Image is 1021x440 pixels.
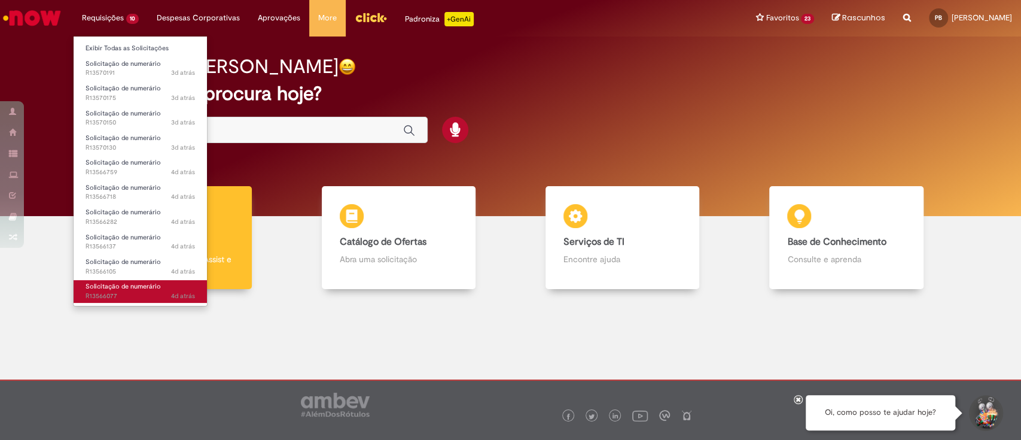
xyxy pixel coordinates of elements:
[74,107,207,129] a: Aberto R13570150 : Solicitação de numerário
[171,242,195,251] time: 25/09/2025 11:26:51
[86,242,195,251] span: R13566137
[157,12,240,24] span: Despesas Corporativas
[171,292,195,301] span: 4d atrás
[681,410,692,421] img: logo_footer_naosei.png
[86,84,161,93] span: Solicitação de numerário
[86,133,161,142] span: Solicitação de numerário
[171,267,195,276] time: 25/09/2025 11:23:02
[171,68,195,77] span: 3d atrás
[340,236,426,248] b: Catálogo de Ofertas
[86,192,195,202] span: R13566718
[86,68,195,78] span: R13570191
[171,192,195,201] span: 4d atrás
[74,280,207,302] a: Aberto R13566077 : Solicitação de numerário
[74,231,207,253] a: Aberto R13566137 : Solicitação de numerário
[96,83,925,104] h2: O que você procura hoje?
[171,192,195,201] time: 25/09/2025 13:51:25
[171,217,195,226] span: 4d atrás
[86,267,195,277] span: R13566105
[171,217,195,226] time: 25/09/2025 11:54:53
[74,42,207,55] a: Exibir Todas as Solicitações
[74,206,207,228] a: Aberto R13566282 : Solicitação de numerário
[405,12,474,26] div: Padroniza
[287,186,510,290] a: Catálogo de Ofertas Abra uma solicitação
[563,236,624,248] b: Serviços de TI
[806,395,955,430] div: Oi, como posso te ajudar hoje?
[171,168,195,177] span: 4d atrás
[340,253,458,265] p: Abra uma solicitação
[86,208,161,217] span: Solicitação de numerário
[801,14,814,24] span: 23
[318,12,337,24] span: More
[832,13,885,24] a: Rascunhos
[952,13,1012,23] span: [PERSON_NAME]
[787,253,905,265] p: Consulte e aprenda
[86,292,195,301] span: R13566077
[74,82,207,104] a: Aberto R13570175 : Solicitação de numerário
[74,57,207,80] a: Aberto R13570191 : Solicitação de numerário
[86,143,195,153] span: R13570130
[171,143,195,152] span: 3d atrás
[82,12,124,24] span: Requisições
[171,292,195,301] time: 25/09/2025 11:17:40
[86,183,161,192] span: Solicitação de numerário
[86,168,195,177] span: R13566759
[766,12,798,24] span: Favoritos
[632,408,648,423] img: logo_footer_youtube.png
[73,36,208,307] ul: Requisições
[171,68,195,77] time: 26/09/2025 11:40:49
[301,393,370,417] img: logo_footer_ambev_rotulo_gray.png
[96,56,339,77] h2: Boa tarde, [PERSON_NAME]
[171,242,195,251] span: 4d atrás
[74,132,207,154] a: Aberto R13570130 : Solicitação de numerário
[589,414,595,420] img: logo_footer_twitter.png
[86,158,161,167] span: Solicitação de numerário
[1,6,63,30] img: ServiceNow
[86,59,161,68] span: Solicitação de numerário
[171,93,195,102] time: 26/09/2025 11:38:50
[258,12,300,24] span: Aprovações
[171,267,195,276] span: 4d atrás
[74,156,207,178] a: Aberto R13566759 : Solicitação de numerário
[659,410,670,421] img: logo_footer_workplace.png
[86,233,161,242] span: Solicitação de numerário
[171,118,195,127] time: 26/09/2025 11:34:22
[511,186,734,290] a: Serviços de TI Encontre ajuda
[734,186,958,290] a: Base de Conhecimento Consulte e aprenda
[171,168,195,177] time: 25/09/2025 13:59:10
[86,93,195,103] span: R13570175
[86,118,195,128] span: R13570150
[74,256,207,278] a: Aberto R13566105 : Solicitação de numerário
[355,8,387,26] img: click_logo_yellow_360x200.png
[126,14,139,24] span: 10
[339,58,356,75] img: happy-face.png
[563,253,681,265] p: Encontre ajuda
[86,257,161,266] span: Solicitação de numerário
[86,217,195,227] span: R13566282
[171,93,195,102] span: 3d atrás
[63,186,287,290] a: Tirar dúvidas Tirar dúvidas com Lupi Assist e Gen Ai
[787,236,886,248] b: Base de Conhecimento
[171,143,195,152] time: 26/09/2025 11:30:53
[171,118,195,127] span: 3d atrás
[74,181,207,204] a: Aberto R13566718 : Solicitação de numerário
[444,12,474,26] p: +GenAi
[935,14,942,22] span: PB
[565,414,571,420] img: logo_footer_facebook.png
[967,395,1003,431] button: Iniciar Conversa de Suporte
[612,413,618,420] img: logo_footer_linkedin.png
[86,109,161,118] span: Solicitação de numerário
[842,12,885,23] span: Rascunhos
[86,282,161,291] span: Solicitação de numerário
